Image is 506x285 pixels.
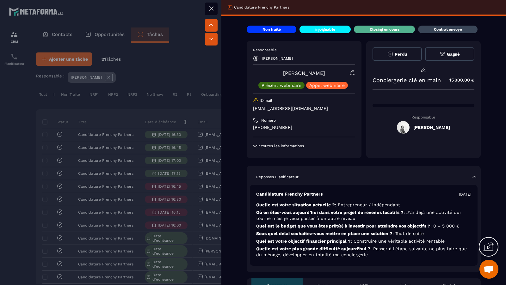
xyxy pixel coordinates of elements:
[370,27,399,32] p: Closing en cours
[335,202,400,207] span: : Entrepreneur / indépendant
[425,47,474,61] button: Gagné
[234,5,289,10] p: Candidature Frenchy Partners
[256,191,323,197] p: Candidature Frenchy Partners
[256,202,471,208] p: Quelle est votre situation actuelle ?
[373,115,475,119] p: Responsable
[256,246,471,258] p: Quelle est votre plus grande difficulté aujourd’hui ?
[447,52,460,57] span: Gagné
[256,238,471,244] p: Quel est votre objectif financier principal ?
[443,74,474,86] p: 15 000,00 €
[373,77,441,83] p: Conciergerie clé en main
[395,52,407,57] span: Perdu
[256,223,471,229] p: Quel est le budget que vous êtes prêt(e) à investir pour atteindre vos objectifs ?
[262,27,281,32] p: Non traité
[479,260,498,279] div: Ouvrir le chat
[373,47,422,61] button: Perdu
[351,239,445,244] span: : Construire une véritable activité rentable
[253,106,355,112] p: [EMAIL_ADDRESS][DOMAIN_NAME]
[256,209,471,221] p: Où en êtes-vous aujourd’hui dans votre projet de revenus locatifs ?
[253,124,355,130] p: [PHONE_NUMBER]
[261,118,276,123] p: Numéro
[392,231,424,236] span: : Tout de suite
[256,231,471,237] p: Sous quel délai souhaitez-vous mettre en place une solution ?
[253,143,355,149] p: Voir toutes les informations
[262,83,301,88] p: Présent webinaire
[434,27,462,32] p: Contrat envoyé
[413,125,450,130] h5: [PERSON_NAME]
[283,70,325,76] a: [PERSON_NAME]
[309,83,345,88] p: Appel webinaire
[256,174,299,179] p: Réponses Planificateur
[315,27,335,32] p: injoignable
[459,192,471,197] p: [DATE]
[253,47,355,52] p: Responsable
[262,56,293,61] p: [PERSON_NAME]
[260,98,272,103] p: E-mail
[430,223,460,228] span: : 0 – 5 000 €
